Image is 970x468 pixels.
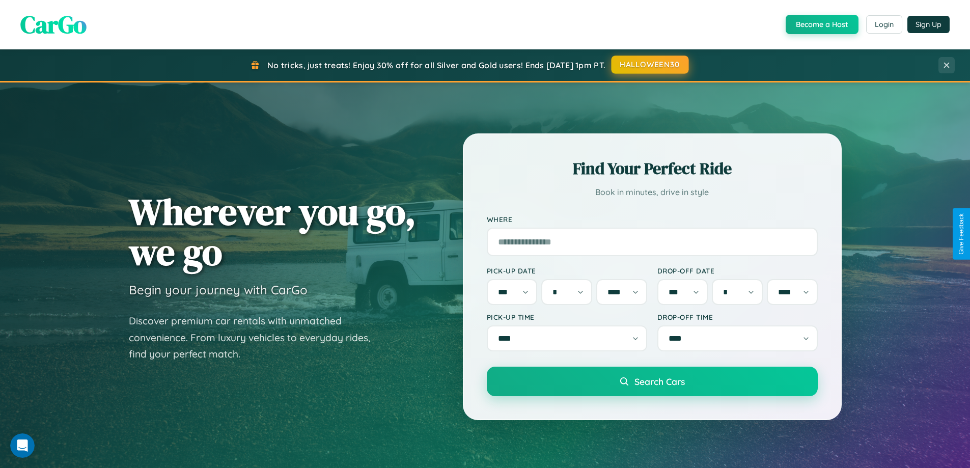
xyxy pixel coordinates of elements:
[634,376,685,387] span: Search Cars
[487,367,818,396] button: Search Cars
[487,266,647,275] label: Pick-up Date
[129,313,383,363] p: Discover premium car rentals with unmatched convenience. From luxury vehicles to everyday rides, ...
[487,215,818,224] label: Where
[866,15,902,34] button: Login
[612,56,689,74] button: HALLOWEEN30
[487,185,818,200] p: Book in minutes, drive in style
[786,15,858,34] button: Become a Host
[907,16,950,33] button: Sign Up
[10,433,35,458] iframe: Intercom live chat
[20,8,87,41] span: CarGo
[487,157,818,180] h2: Find Your Perfect Ride
[657,266,818,275] label: Drop-off Date
[129,282,308,297] h3: Begin your journey with CarGo
[487,313,647,321] label: Pick-up Time
[657,313,818,321] label: Drop-off Time
[129,191,416,272] h1: Wherever you go, we go
[267,60,605,70] span: No tricks, just treats! Enjoy 30% off for all Silver and Gold users! Ends [DATE] 1pm PT.
[958,213,965,255] div: Give Feedback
